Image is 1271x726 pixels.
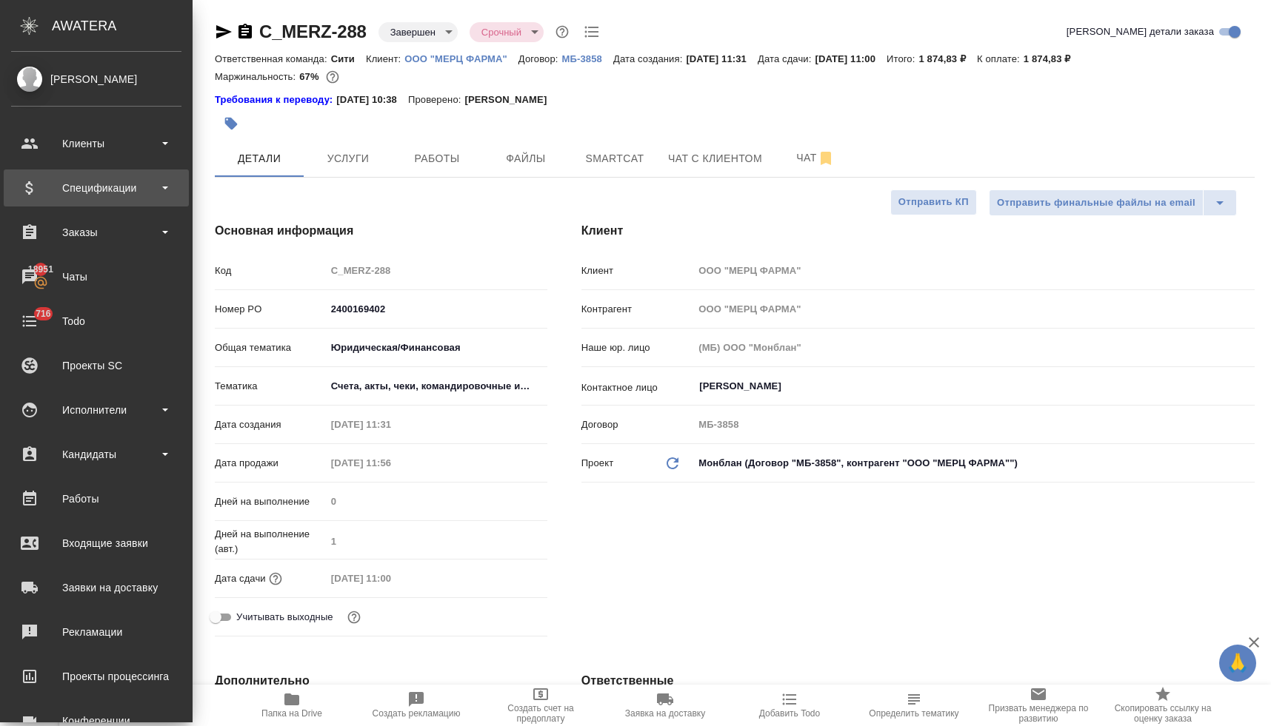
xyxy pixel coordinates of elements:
p: 1 874,83 ₽ [1024,53,1082,64]
span: Определить тематику [869,708,958,719]
p: Дата продажи [215,456,326,471]
div: Завершен [378,22,458,42]
a: Требования к переводу: [215,93,336,107]
p: Проверено: [408,93,465,107]
span: 18951 [19,262,62,277]
div: AWATERA [52,11,193,41]
p: К оплате: [977,53,1024,64]
p: 67% [299,71,322,82]
h4: Дополнительно [215,672,522,690]
span: Создать рекламацию [373,708,461,719]
button: Заявка на доставку [603,685,727,726]
input: Пустое поле [326,491,548,512]
a: МБ-3858 [562,52,613,64]
p: Наше юр. лицо [581,340,694,355]
p: Тематика [215,379,326,394]
p: [DATE] 11:00 [815,53,887,64]
button: Создать рекламацию [354,685,478,726]
span: Заявка на доставку [625,708,705,719]
div: Рекламации [11,621,181,643]
span: Услуги [313,149,384,168]
a: Проекты SC [4,347,189,384]
p: Контрагент [581,302,694,317]
input: Пустое поле [693,337,1255,358]
span: Создать счет на предоплату [487,703,594,724]
p: [PERSON_NAME] [464,93,558,107]
p: Дата создания: [613,53,686,64]
div: Работы [11,488,181,510]
p: МБ-3858 [562,53,613,64]
p: [DATE] 11:31 [686,53,758,64]
button: Отправить КП [890,189,977,215]
p: Дата сдачи [215,571,266,586]
a: Входящие заявки [4,525,189,562]
div: Монблан (Договор "МБ-3858", контрагент "ООО "МЕРЦ ФАРМА"") [693,451,1255,476]
p: Итого: [887,53,918,64]
div: Чаты [11,266,181,288]
div: Проекты SC [11,354,181,377]
div: Нажми, чтобы открыть папку с инструкцией [215,93,336,107]
span: Скопировать ссылку на оценку заказа [1110,703,1216,724]
button: Отправить финальные файлы на email [989,189,1204,216]
span: Отправить КП [898,194,969,211]
a: C_MERZ-288 [259,21,367,41]
a: Заявки на доставку [4,569,189,606]
span: 🙏 [1225,648,1250,679]
button: Определить тематику [852,685,976,726]
a: Работы [4,480,189,517]
span: Работы [401,149,473,168]
p: Клиент [581,263,694,278]
span: Smartcat [579,149,650,168]
p: Маржинальность: [215,71,299,82]
button: Скопировать ссылку на оценку заказа [1101,685,1225,726]
span: Отправить финальные файлы на email [997,195,1195,212]
input: Пустое поле [693,414,1255,435]
span: Учитывать выходные [236,610,333,625]
button: 🙏 [1219,645,1256,682]
input: Пустое поле [326,452,456,474]
div: Заявки на доставку [11,577,181,599]
p: Ответственная команда: [215,53,331,64]
span: Чат с клиентом [668,149,762,168]
p: Дней на выполнение (авт.) [215,527,326,557]
input: Пустое поле [326,531,548,552]
h4: Основная информация [215,222,522,240]
input: ✎ Введи что-нибудь [326,298,548,320]
a: Проекты процессинга [4,658,189,695]
p: [DATE] 10:38 [336,93,408,107]
div: Входящие заявки [11,532,181,554]
button: Если добавить услуги и заполнить их объемом, то дата рассчитается автоматически [266,569,285,588]
p: Общая тематика [215,340,326,355]
button: Срочный [477,26,526,38]
div: Юридическая/Финансовая [326,335,548,360]
div: Спецификации [11,177,181,199]
div: Заказы [11,221,181,243]
button: Доп статусы указывают на важность/срочность заказа [553,22,572,41]
button: Скопировать ссылку [236,23,254,41]
span: Файлы [490,149,561,168]
h4: Ответственные [581,672,1255,690]
span: Призвать менеджера по развитию [985,703,1092,724]
button: Призвать менеджера по развитию [976,685,1101,726]
input: Пустое поле [326,568,456,589]
div: Проекты процессинга [11,665,181,688]
button: Создать счет на предоплату [478,685,603,726]
input: Пустое поле [693,298,1255,320]
div: Исполнители [11,399,181,421]
p: Договор: [518,53,562,64]
button: Папка на Drive [230,685,354,726]
input: Пустое поле [326,414,456,435]
button: 512.50 RUB; [323,67,342,87]
a: ООО "МЕРЦ ФАРМА" [404,52,518,64]
p: ООО "МЕРЦ ФАРМА" [404,53,518,64]
p: Клиент: [366,53,404,64]
input: Пустое поле [326,260,548,281]
p: Номер PO [215,302,326,317]
p: Договор [581,417,694,432]
p: Дата создания [215,417,326,432]
button: Добавить Todo [727,685,852,726]
h4: Клиент [581,222,1255,240]
button: Todo [581,21,603,43]
div: Счета, акты, чеки, командировочные и таможенные документы [326,374,548,399]
button: Скопировать ссылку для ЯМессенджера [215,23,233,41]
